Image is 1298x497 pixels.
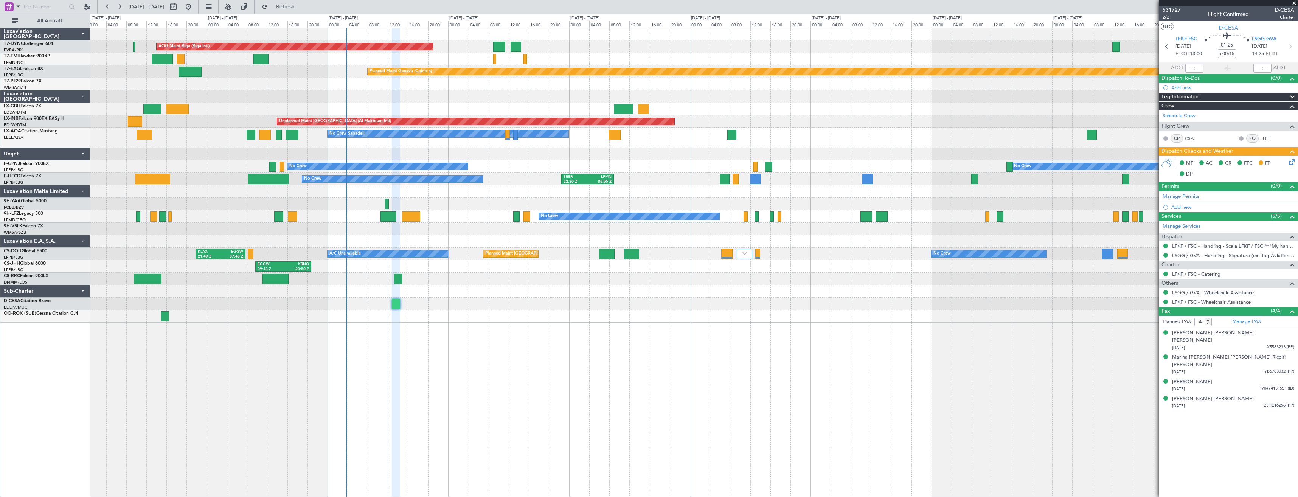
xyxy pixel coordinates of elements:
a: T7-PJ29Falcon 7X [4,79,42,84]
span: Services [1161,212,1181,221]
span: Dispatch Checks and Weather [1161,147,1233,156]
span: (5/5) [1271,212,1282,220]
div: [DATE] - [DATE] [933,15,962,22]
span: 23HE16256 (PP) [1264,402,1294,409]
span: Permits [1161,182,1179,191]
div: 16:00 [1012,21,1032,28]
span: DP [1186,171,1193,178]
a: CS-JHHGlobal 6000 [4,261,46,266]
div: 04:00 [106,21,126,28]
span: FFC [1244,160,1253,167]
div: 04:00 [710,21,730,28]
span: LX-AOA [4,129,21,134]
a: EDLW/DTM [4,122,26,128]
span: T7-PJ29 [4,79,21,84]
span: 14:25 [1252,50,1264,58]
span: YB6783032 (PP) [1264,368,1294,375]
a: 9H-LPZLegacy 500 [4,211,43,216]
span: LX-GBH [4,104,20,109]
span: [DATE] - [DATE] [129,3,164,10]
a: Manage Permits [1163,193,1199,200]
a: LFPB/LBG [4,167,23,173]
div: EGGW [258,262,283,267]
div: [DATE] - [DATE] [208,15,237,22]
span: LSGG GVA [1252,36,1276,43]
a: FCBB/BZV [4,205,24,210]
div: 08:00 [851,21,871,28]
a: Manage PAX [1232,318,1261,326]
div: 16:00 [650,21,670,28]
img: arrow-gray.svg [742,252,747,255]
div: [PERSON_NAME] [PERSON_NAME] [1172,395,1254,403]
a: CS-RRCFalcon 900LX [4,274,48,278]
span: Dispatch To-Dos [1161,74,1200,83]
span: 2/2 [1163,14,1181,20]
span: T7-DYN [4,42,21,46]
div: CP [1171,134,1183,143]
span: [DATE] [1172,403,1185,409]
div: 08:00 [489,21,509,28]
div: 20:00 [186,21,206,28]
a: LFKF / FSC - Catering [1172,271,1220,277]
span: Charter [1275,14,1294,20]
a: LELL/QSA [4,135,23,140]
span: Pax [1161,307,1170,316]
span: (0/0) [1271,74,1282,82]
div: Planned Maint Geneva (Cointrin) [370,66,432,77]
div: 00:00 [328,21,348,28]
button: UTC [1161,23,1174,30]
span: D-CESA [1275,6,1294,14]
div: 00:00 [448,21,468,28]
div: 04:00 [348,21,368,28]
span: [DATE] [1172,369,1185,375]
span: OO-ROK (SUB) [4,311,36,316]
span: (4/4) [1271,307,1282,315]
div: 12:00 [1113,21,1133,28]
span: T7-EMI [4,54,19,59]
div: 09:43 Z [258,267,283,272]
div: 20:00 [911,21,932,28]
a: LFMD/CEQ [4,217,26,223]
span: 170474151551 (ID) [1259,385,1294,392]
div: 04:00 [952,21,972,28]
div: 12:00 [146,21,166,28]
div: 08:00 [1093,21,1113,28]
span: F-HECD [4,174,20,179]
div: 00:00 [86,21,106,28]
span: 01:25 [1221,42,1233,49]
div: 04:00 [227,21,247,28]
a: LFMN/NCE [4,60,26,65]
a: EDDM/MUC [4,304,28,310]
a: LFPB/LBG [4,267,23,273]
a: EDLW/DTM [4,110,26,115]
span: [DATE] [1172,345,1185,351]
div: 04:00 [1072,21,1092,28]
span: LX-INB [4,116,19,121]
div: 16:00 [891,21,911,28]
a: JHE [1261,135,1278,142]
span: AC [1206,160,1213,167]
span: Charter [1161,261,1180,269]
span: ALDT [1273,64,1286,72]
div: Add new [1171,84,1294,91]
div: 08:00 [609,21,629,28]
a: T7-EAGLFalcon 8X [4,67,43,71]
div: No Crew [1014,161,1031,172]
div: 08:00 [368,21,388,28]
div: 20:00 [790,21,810,28]
div: 12:00 [267,21,287,28]
a: LFPB/LBG [4,72,23,78]
div: 16:00 [166,21,186,28]
div: Planned Maint [GEOGRAPHIC_DATA] ([GEOGRAPHIC_DATA]) [485,248,604,259]
div: LFMN [587,174,612,180]
div: 12:00 [629,21,649,28]
div: Unplanned Maint [GEOGRAPHIC_DATA] (Al Maktoum Intl) [279,116,391,127]
a: T7-DYNChallenger 604 [4,42,53,46]
div: 16:00 [408,21,428,28]
div: [PERSON_NAME] [PERSON_NAME] [PERSON_NAME] [1172,329,1294,344]
span: 9H-YAA [4,199,21,203]
span: Dispatch [1161,233,1182,241]
div: No Crew Sabadell [329,128,365,140]
div: [DATE] - [DATE] [570,15,599,22]
a: Manage Services [1163,223,1200,230]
